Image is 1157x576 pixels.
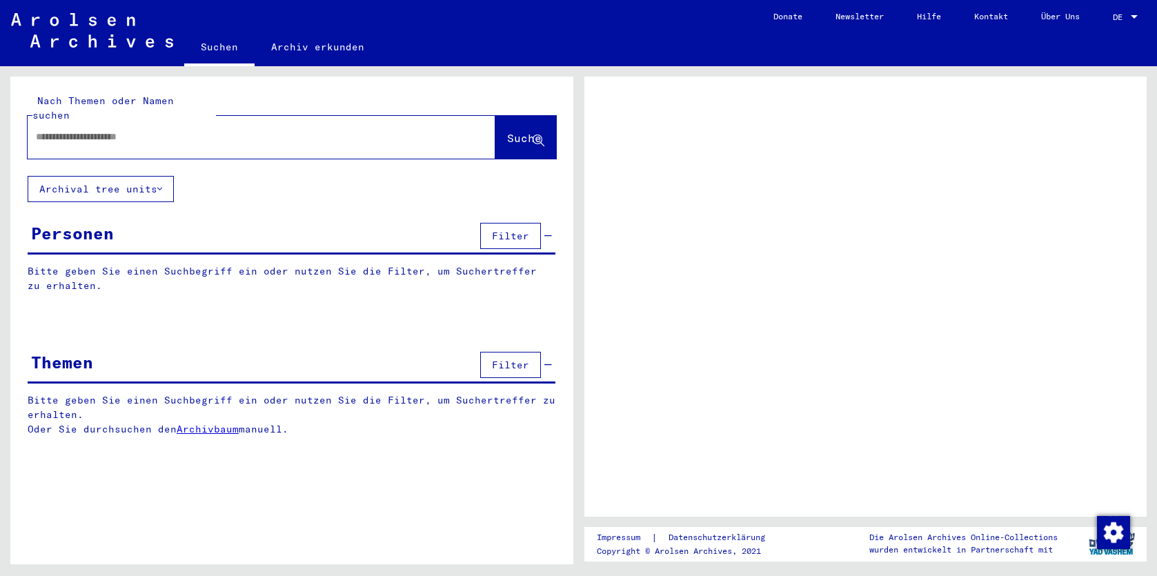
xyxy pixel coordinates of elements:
[28,264,555,293] p: Bitte geben Sie einen Suchbegriff ein oder nutzen Sie die Filter, um Suchertreffer zu erhalten.
[597,530,651,545] a: Impressum
[597,530,782,545] div: |
[492,230,529,242] span: Filter
[1097,516,1130,549] img: Zustimmung ändern
[480,223,541,249] button: Filter
[869,544,1058,556] p: wurden entwickelt in Partnerschaft mit
[492,359,529,371] span: Filter
[869,531,1058,544] p: Die Arolsen Archives Online-Collections
[11,13,173,48] img: Arolsen_neg.svg
[28,393,556,437] p: Bitte geben Sie einen Suchbegriff ein oder nutzen Sie die Filter, um Suchertreffer zu erhalten. O...
[495,116,556,159] button: Suche
[597,545,782,557] p: Copyright © Arolsen Archives, 2021
[28,176,174,202] button: Archival tree units
[1086,526,1138,561] img: yv_logo.png
[480,352,541,378] button: Filter
[255,30,381,63] a: Archiv erkunden
[177,423,239,435] a: Archivbaum
[31,350,93,375] div: Themen
[184,30,255,66] a: Suchen
[507,131,542,145] span: Suche
[31,221,114,246] div: Personen
[1113,12,1128,22] span: DE
[657,530,782,545] a: Datenschutzerklärung
[32,95,174,121] mat-label: Nach Themen oder Namen suchen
